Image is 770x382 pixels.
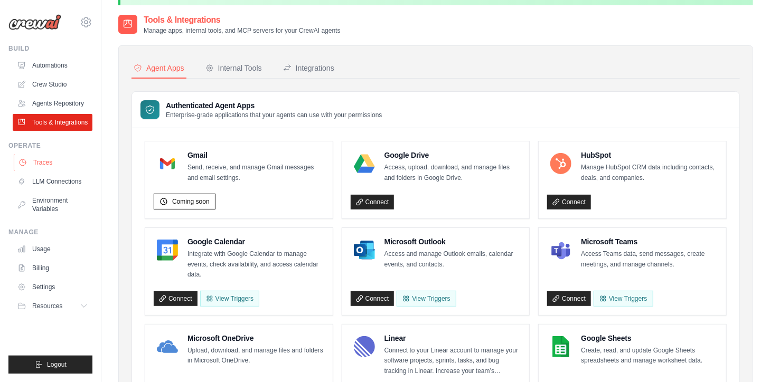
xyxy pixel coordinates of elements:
[134,63,184,73] div: Agent Apps
[550,240,571,261] img: Microsoft Teams Logo
[8,228,92,236] div: Manage
[581,249,718,270] p: Access Teams data, send messages, create meetings, and manage channels.
[205,63,262,73] div: Internal Tools
[354,153,375,174] img: Google Drive Logo
[8,44,92,53] div: Build
[281,59,336,79] button: Integrations
[13,95,92,112] a: Agents Repository
[351,195,395,209] a: Connect
[550,336,571,357] img: Google Sheets Logo
[47,360,67,369] span: Logout
[187,236,324,247] h4: Google Calendar
[14,154,93,171] a: Traces
[581,150,718,160] h4: HubSpot
[547,291,591,306] a: Connect
[154,291,198,306] a: Connect
[351,291,395,306] a: Connect
[200,291,259,307] button: View Triggers
[384,333,521,343] h4: Linear
[384,249,521,270] p: Access and manage Outlook emails, calendar events, and contacts.
[187,333,324,343] h4: Microsoft OneDrive
[187,249,324,280] p: Integrate with Google Calendar to manage events, check availability, and access calendar data.
[187,346,324,366] p: Upload, download, and manage files and folders in Microsoft OneDrive.
[172,197,210,206] span: Coming soon
[13,241,92,257] a: Usage
[144,26,341,35] p: Manage apps, internal tools, and MCP servers for your CrewAI agents
[283,63,334,73] div: Integrations
[166,100,382,111] h3: Authenticated Agent Apps
[384,236,521,247] h4: Microsoft Outlook
[13,57,92,74] a: Automations
[550,153,571,174] img: HubSpot Logo
[13,298,92,314] button: Resources
[581,163,718,183] p: Manage HubSpot CRM data including contacts, deals, and companies.
[13,114,92,131] a: Tools & Integrations
[384,150,521,160] h4: Google Drive
[203,59,264,79] button: Internal Tools
[594,291,653,307] : View Triggers
[187,150,324,160] h4: Gmail
[581,236,718,247] h4: Microsoft Teams
[8,14,61,30] img: Logo
[8,141,92,150] div: Operate
[32,302,62,310] span: Resources
[132,59,186,79] button: Agent Apps
[13,279,92,295] a: Settings
[144,14,341,26] h2: Tools & Integrations
[397,291,456,307] : View Triggers
[384,163,521,183] p: Access, upload, download, and manage files and folders in Google Drive.
[157,240,178,261] img: Google Calendar Logo
[8,356,92,374] button: Logout
[581,346,718,366] p: Create, read, and update Google Sheets spreadsheets and manage worksheet data.
[581,333,718,343] h4: Google Sheets
[384,346,521,377] p: Connect to your Linear account to manage your software projects, sprints, tasks, and bug tracking...
[166,111,382,119] p: Enterprise-grade applications that your agents can use with your permissions
[13,192,92,217] a: Environment Variables
[354,336,375,357] img: Linear Logo
[354,240,375,261] img: Microsoft Outlook Logo
[13,76,92,93] a: Crew Studio
[13,173,92,190] a: LLM Connections
[157,336,178,357] img: Microsoft OneDrive Logo
[13,260,92,276] a: Billing
[547,195,591,209] a: Connect
[187,163,324,183] p: Send, receive, and manage Gmail messages and email settings.
[157,153,178,174] img: Gmail Logo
